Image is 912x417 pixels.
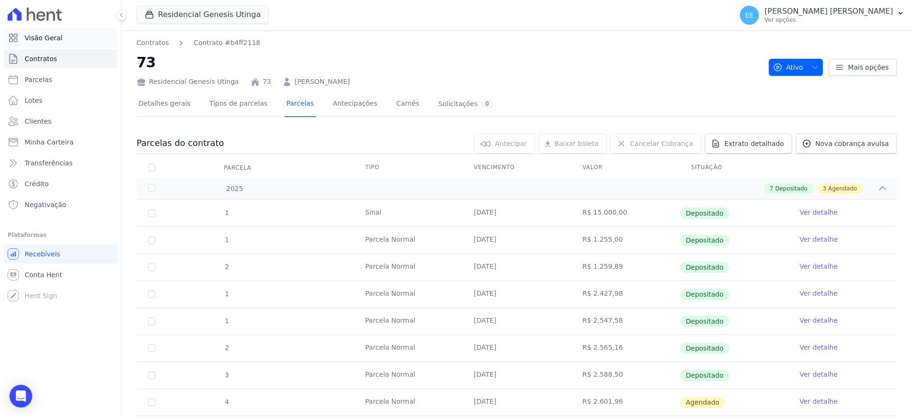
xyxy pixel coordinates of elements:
[829,59,897,76] a: Mais opções
[4,91,117,110] a: Lotes
[224,290,229,298] span: 1
[25,249,60,259] span: Recebíveis
[680,158,788,178] th: Situação
[25,200,66,209] span: Negativação
[224,344,229,352] span: 2
[25,96,43,105] span: Lotes
[354,158,462,178] th: Tipo
[462,200,571,227] td: [DATE]
[25,179,49,189] span: Crédito
[571,362,680,389] td: R$ 2.588,50
[680,208,729,219] span: Depositado
[25,158,73,168] span: Transferências
[462,254,571,281] td: [DATE]
[680,397,725,408] span: Agendado
[680,235,729,246] span: Depositado
[571,227,680,254] td: R$ 1.255,00
[680,343,729,354] span: Depositado
[331,92,379,117] a: Antecipações
[354,335,462,362] td: Parcela Normal
[4,133,117,152] a: Minha Carteira
[680,289,729,300] span: Depositado
[462,362,571,389] td: [DATE]
[354,200,462,227] td: Sinal
[724,139,784,148] span: Extrato detalhado
[193,38,260,48] a: Contrato #b4ff2118
[394,92,421,117] a: Carnês
[137,137,224,149] h3: Parcelas do contrato
[800,235,838,244] a: Ver detalhe
[462,227,571,254] td: [DATE]
[137,6,269,24] button: Residencial Genesis Utinga
[462,158,571,178] th: Vencimento
[823,184,827,193] span: 3
[137,92,193,117] a: Detalhes gerais
[25,54,57,63] span: Contratos
[705,134,792,154] a: Extrato detalhado
[800,397,838,406] a: Ver detalhe
[25,270,62,280] span: Conta Hent
[354,281,462,308] td: Parcela Normal
[25,137,74,147] span: Minha Carteira
[137,52,761,73] h2: 73
[436,92,495,117] a: Solicitações0
[148,317,156,325] input: Só é possível selecionar pagamentos em aberto
[137,77,239,87] div: Residencial Genesis Utinga
[571,281,680,308] td: R$ 2.427,98
[571,308,680,335] td: R$ 2.547,58
[4,70,117,89] a: Parcelas
[4,245,117,263] a: Recebíveis
[148,263,156,271] input: Só é possível selecionar pagamentos em aberto
[571,389,680,416] td: R$ 2.601,96
[148,236,156,244] input: Só é possível selecionar pagamentos em aberto
[354,362,462,389] td: Parcela Normal
[732,2,912,28] button: EE [PERSON_NAME] [PERSON_NAME] Ver opções
[680,262,729,273] span: Depositado
[462,389,571,416] td: [DATE]
[354,389,462,416] td: Parcela Normal
[438,100,493,109] div: Solicitações
[828,184,857,193] span: Agendado
[224,263,229,271] span: 2
[800,370,838,379] a: Ver detalhe
[25,117,51,126] span: Clientes
[800,262,838,271] a: Ver detalhe
[224,236,229,244] span: 1
[4,28,117,47] a: Visão Geral
[462,335,571,362] td: [DATE]
[208,92,269,117] a: Tipos de parcelas
[224,317,229,325] span: 1
[571,335,680,362] td: R$ 2.565,16
[224,209,229,217] span: 1
[4,265,117,284] a: Conta Hent
[137,38,169,48] a: Contratos
[680,370,729,381] span: Depositado
[354,227,462,254] td: Parcela Normal
[800,343,838,352] a: Ver detalhe
[263,77,271,87] a: 73
[148,209,156,217] input: Só é possível selecionar pagamentos em aberto
[770,184,774,193] span: 7
[354,254,462,281] td: Parcela Normal
[4,112,117,131] a: Clientes
[765,7,893,16] p: [PERSON_NAME] [PERSON_NAME]
[224,371,229,379] span: 3
[25,75,52,84] span: Parcelas
[800,289,838,298] a: Ver detalhe
[571,254,680,281] td: R$ 1.259,89
[148,344,156,352] input: Só é possível selecionar pagamentos em aberto
[462,281,571,308] td: [DATE]
[462,308,571,335] td: [DATE]
[148,372,156,379] input: Só é possível selecionar pagamentos em aberto
[4,195,117,214] a: Negativação
[137,38,761,48] nav: Breadcrumb
[680,316,729,327] span: Depositado
[773,59,803,76] span: Ativo
[25,33,63,43] span: Visão Geral
[815,139,889,148] span: Nova cobrança avulsa
[295,77,350,87] a: [PERSON_NAME]
[571,200,680,227] td: R$ 15.000,00
[800,208,838,217] a: Ver detalhe
[4,49,117,68] a: Contratos
[354,308,462,335] td: Parcela Normal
